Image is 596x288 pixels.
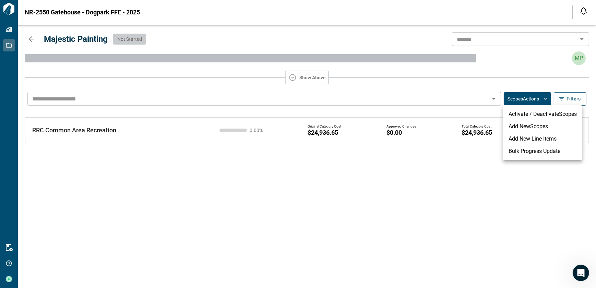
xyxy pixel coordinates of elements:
[503,145,582,157] li: Bulk Progress Update
[503,120,582,133] li: Add New Scopes
[503,105,582,160] ul: ScopesActions
[503,108,582,120] li: Activate / Deactivate Scopes
[573,265,589,281] iframe: Intercom live chat
[503,133,582,145] li: Add New Line Items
